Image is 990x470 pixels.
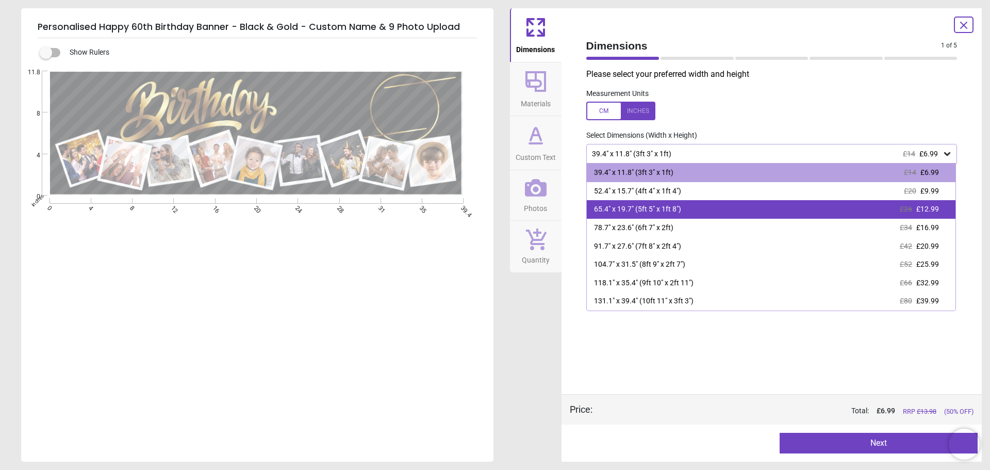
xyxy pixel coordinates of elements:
div: 104.7" x 31.5" (8ft 9" x 2ft 7") [594,260,685,270]
span: £9.99 [920,187,939,195]
span: Quantity [522,250,550,266]
div: 39.4" x 11.8" (3ft 3" x 1ft) [591,150,943,158]
span: £20 [904,187,916,195]
button: Next [780,433,978,453]
h5: Personalised Happy 60th Birthday Banner - Black & Gold - Custom Name & 9 Photo Upload [38,17,477,38]
span: £ 13.98 [917,408,936,415]
span: £ [877,406,895,416]
span: £66 [900,279,912,287]
p: Please select your preferred width and height [586,69,966,80]
div: 39.4" x 11.8" (3ft 3" x 1ft) [594,168,673,178]
span: £32.99 [916,279,939,287]
span: £6.99 [919,150,938,158]
span: £25.99 [916,260,939,268]
span: Dimensions [586,38,942,53]
div: 65.4" x 19.7" (5ft 5" x 1ft 8") [594,204,681,215]
div: Show Rulers [46,46,493,59]
button: Custom Text [510,116,562,170]
span: £34 [900,223,912,232]
label: Select Dimensions (Width x Height) [578,131,697,141]
span: £14 [904,168,916,176]
span: 1 of 5 [941,41,957,50]
label: Measurement Units [586,89,649,99]
span: 8 [21,109,40,118]
span: £16.99 [916,223,939,232]
div: 78.7" x 23.6" (6ft 7" x 2ft) [594,223,673,233]
div: 118.1" x 35.4" (9ft 10" x 2ft 11") [594,278,694,288]
span: £80 [900,297,912,305]
span: 11.8 [21,68,40,77]
span: £39.99 [916,297,939,305]
span: RRP [903,407,936,416]
button: Quantity [510,221,562,272]
iframe: Brevo live chat [949,429,980,460]
span: (50% OFF) [944,407,973,416]
span: Photos [524,199,547,214]
span: Materials [521,94,551,109]
span: Custom Text [516,148,556,163]
div: Price : [570,403,592,416]
span: Dimensions [516,40,555,55]
button: Dimensions [510,8,562,62]
span: £20.99 [916,242,939,250]
span: £52 [900,260,912,268]
div: 52.4" x 15.7" (4ft 4" x 1ft 4") [594,186,681,197]
span: £42 [900,242,912,250]
span: 6.99 [881,407,895,415]
span: £26 [900,205,912,213]
span: £6.99 [920,168,939,176]
span: 4 [21,151,40,160]
span: £14 [903,150,915,158]
div: 131.1" x 39.4" (10ft 11" x 3ft 3") [594,296,694,306]
button: Photos [510,170,562,221]
button: Materials [510,62,562,116]
span: 0 [21,192,40,201]
div: Total: [608,406,974,416]
div: 91.7" x 27.6" (7ft 8" x 2ft 4") [594,241,681,252]
span: £12.99 [916,205,939,213]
